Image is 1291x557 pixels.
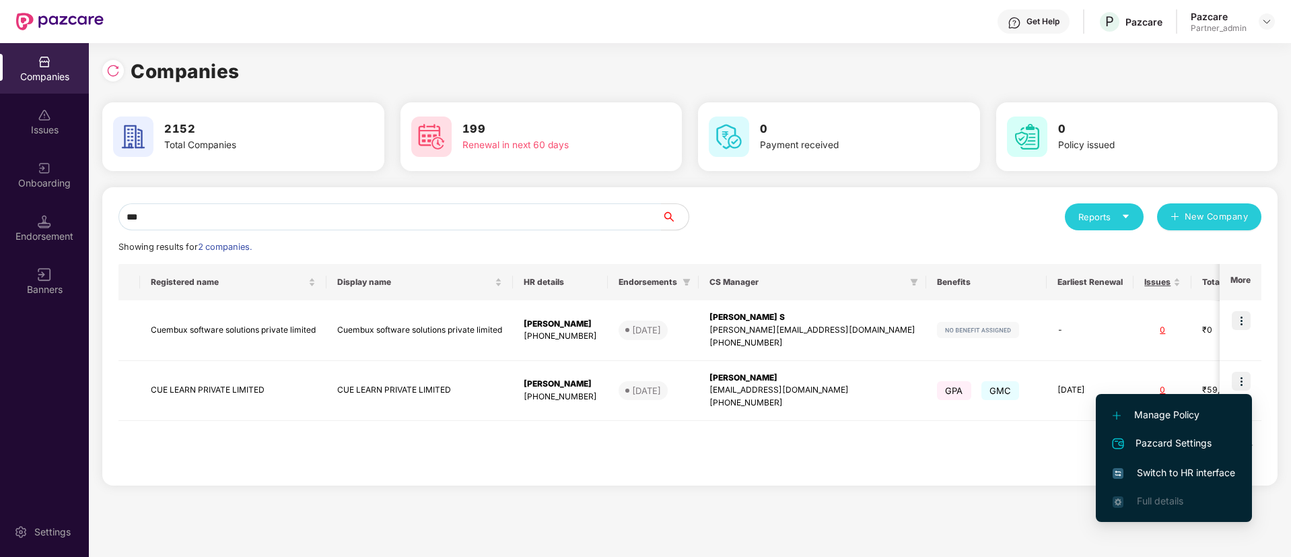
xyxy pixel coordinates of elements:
[337,277,492,288] span: Display name
[1232,311,1251,330] img: icon
[709,337,915,350] div: [PHONE_NUMBER]
[760,121,930,138] h3: 0
[1113,496,1123,507] img: svg+xml;base64,PHN2ZyB4bWxucz0iaHR0cDovL3d3dy53My5vcmcvMjAwMC9zdmciIHdpZHRoPSIxNi4zNjMiIGhlaWdodD...
[1261,16,1272,27] img: svg+xml;base64,PHN2ZyBpZD0iRHJvcGRvd24tMzJ4MzIiIHhtbG5zPSJodHRwOi8vd3d3LnczLm9yZy8yMDAwL3N2ZyIgd2...
[632,323,661,337] div: [DATE]
[1113,407,1235,422] span: Manage Policy
[38,55,51,69] img: svg+xml;base64,PHN2ZyBpZD0iQ29tcGFuaWVzIiB4bWxucz0iaHR0cDovL3d3dy53My5vcmcvMjAwMC9zdmciIHdpZHRoPS...
[632,384,661,397] div: [DATE]
[326,361,513,422] td: CUE LEARN PRIVATE LIMITED
[1047,264,1133,300] th: Earliest Renewal
[1133,264,1191,300] th: Issues
[198,242,252,252] span: 2 companies.
[1113,468,1123,479] img: svg+xml;base64,PHN2ZyB4bWxucz0iaHR0cDovL3d3dy53My5vcmcvMjAwMC9zdmciIHdpZHRoPSIxNiIgaGVpZ2h0PSIxNi...
[1058,138,1228,153] div: Policy issued
[1157,203,1261,230] button: plusNew Company
[30,525,75,539] div: Settings
[118,242,252,252] span: Showing results for
[709,324,915,337] div: [PERSON_NAME][EMAIL_ADDRESS][DOMAIN_NAME]
[164,121,334,138] h3: 2152
[38,268,51,282] img: svg+xml;base64,PHN2ZyB3aWR0aD0iMTYiIGhlaWdodD0iMTYiIHZpZXdCb3g9IjAgMCAxNiAxNiIgZmlsbD0ibm9uZSIgeG...
[38,108,51,122] img: svg+xml;base64,PHN2ZyBpZD0iSXNzdWVzX2Rpc2FibGVkIiB4bWxucz0iaHR0cDovL3d3dy53My5vcmcvMjAwMC9zdmciIH...
[1078,210,1130,224] div: Reports
[1144,277,1171,288] span: Issues
[462,138,632,153] div: Renewal in next 60 days
[151,277,306,288] span: Registered name
[1220,264,1261,300] th: More
[140,300,326,361] td: Cuembux software solutions private limited
[1202,324,1269,337] div: ₹0
[709,372,915,385] div: [PERSON_NAME]
[513,264,608,300] th: HR details
[619,277,677,288] span: Endorsements
[709,277,905,288] span: CS Manager
[38,215,51,228] img: svg+xml;base64,PHN2ZyB3aWR0aD0iMTQuNSIgaGVpZ2h0PSIxNC41IiB2aWV3Qm94PSIwIDAgMTYgMTYiIGZpbGw9Im5vbm...
[140,361,326,422] td: CUE LEARN PRIVATE LIMITED
[1232,372,1251,391] img: icon
[411,117,452,157] img: svg+xml;base64,PHN2ZyB4bWxucz0iaHR0cDovL3d3dy53My5vcmcvMjAwMC9zdmciIHdpZHRoPSI2MCIgaGVpZ2h0PSI2MC...
[1185,210,1249,224] span: New Company
[937,322,1019,338] img: svg+xml;base64,PHN2ZyB4bWxucz0iaHR0cDovL3d3dy53My5vcmcvMjAwMC9zdmciIHdpZHRoPSIxMjIiIGhlaWdodD0iMj...
[709,397,915,409] div: [PHONE_NUMBER]
[661,203,689,230] button: search
[1047,300,1133,361] td: -
[926,264,1047,300] th: Benefits
[524,330,597,343] div: [PHONE_NUMBER]
[164,138,334,153] div: Total Companies
[1137,495,1183,506] span: Full details
[709,384,915,397] div: [EMAIL_ADDRESS][DOMAIN_NAME]
[38,162,51,175] img: svg+xml;base64,PHN2ZyB3aWR0aD0iMjAiIGhlaWdodD0iMjAiIHZpZXdCb3g9IjAgMCAyMCAyMCIgZmlsbD0ibm9uZSIgeG...
[326,264,513,300] th: Display name
[326,300,513,361] td: Cuembux software solutions private limited
[937,381,971,400] span: GPA
[1191,264,1280,300] th: Total Premium
[131,57,240,86] h1: Companies
[1121,212,1130,221] span: caret-down
[1125,15,1162,28] div: Pazcare
[1008,16,1021,30] img: svg+xml;base64,PHN2ZyBpZD0iSGVscC0zMngzMiIgeG1sbnM9Imh0dHA6Ly93d3cudzMub3JnLzIwMDAvc3ZnIiB3aWR0aD...
[683,278,691,286] span: filter
[1026,16,1059,27] div: Get Help
[661,211,689,222] span: search
[709,117,749,157] img: svg+xml;base64,PHN2ZyB4bWxucz0iaHR0cDovL3d3dy53My5vcmcvMjAwMC9zdmciIHdpZHRoPSI2MCIgaGVpZ2h0PSI2MC...
[981,381,1020,400] span: GMC
[1191,23,1247,34] div: Partner_admin
[760,138,930,153] div: Payment received
[1113,465,1235,480] span: Switch to HR interface
[1113,436,1235,452] span: Pazcard Settings
[1171,212,1179,223] span: plus
[907,274,921,290] span: filter
[524,318,597,331] div: [PERSON_NAME]
[524,378,597,391] div: [PERSON_NAME]
[1191,10,1247,23] div: Pazcare
[1113,412,1121,420] img: svg+xml;base64,PHN2ZyB4bWxucz0iaHR0cDovL3d3dy53My5vcmcvMjAwMC9zdmciIHdpZHRoPSIxMi4yMDEiIGhlaWdodD...
[1202,277,1259,288] span: Total Premium
[1110,436,1126,452] img: svg+xml;base64,PHN2ZyB4bWxucz0iaHR0cDovL3d3dy53My5vcmcvMjAwMC9zdmciIHdpZHRoPSIyNCIgaGVpZ2h0PSIyNC...
[16,13,104,30] img: New Pazcare Logo
[524,391,597,403] div: [PHONE_NUMBER]
[709,311,915,324] div: [PERSON_NAME] S
[1047,361,1133,422] td: [DATE]
[1058,121,1228,138] h3: 0
[113,117,153,157] img: svg+xml;base64,PHN2ZyB4bWxucz0iaHR0cDovL3d3dy53My5vcmcvMjAwMC9zdmciIHdpZHRoPSI2MCIgaGVpZ2h0PSI2MC...
[140,264,326,300] th: Registered name
[106,64,120,77] img: svg+xml;base64,PHN2ZyBpZD0iUmVsb2FkLTMyeDMyIiB4bWxucz0iaHR0cDovL3d3dy53My5vcmcvMjAwMC9zdmciIHdpZH...
[14,525,28,539] img: svg+xml;base64,PHN2ZyBpZD0iU2V0dGluZy0yMHgyMCIgeG1sbnM9Imh0dHA6Ly93d3cudzMub3JnLzIwMDAvc3ZnIiB3aW...
[910,278,918,286] span: filter
[680,274,693,290] span: filter
[1144,324,1181,337] div: 0
[462,121,632,138] h3: 199
[1105,13,1114,30] span: P
[1007,117,1047,157] img: svg+xml;base64,PHN2ZyB4bWxucz0iaHR0cDovL3d3dy53My5vcmcvMjAwMC9zdmciIHdpZHRoPSI2MCIgaGVpZ2h0PSI2MC...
